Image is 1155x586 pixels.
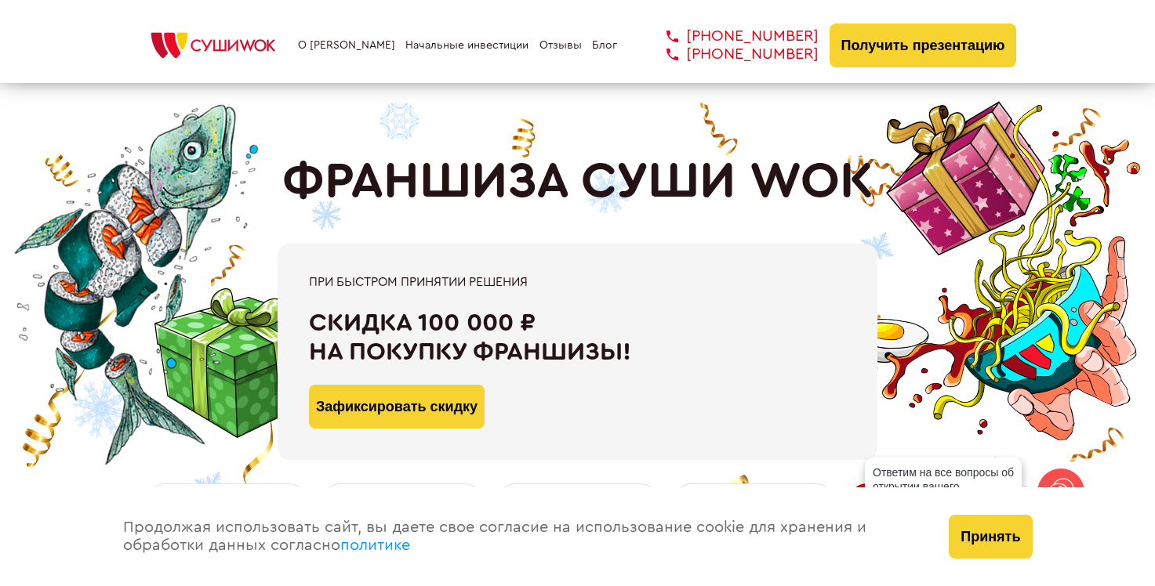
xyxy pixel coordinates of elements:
[592,39,617,52] a: Блог
[107,487,934,586] div: Продолжая использовать сайт, вы даете свое согласие на использование cookie для хранения и обрабо...
[405,39,528,52] a: Начальные инвестиции
[949,515,1032,559] button: Принять
[865,458,1022,515] div: Ответим на все вопросы об открытии вашего [PERSON_NAME]!
[340,537,410,553] a: политике
[643,45,819,63] a: [PHONE_NUMBER]
[298,39,395,52] a: О [PERSON_NAME]
[309,275,846,289] div: При быстром принятии решения
[282,153,874,211] h1: ФРАНШИЗА СУШИ WOK
[309,309,846,367] div: Скидка 100 000 ₽ на покупку франшизы!
[830,24,1017,67] button: Получить презентацию
[309,385,485,429] button: Зафиксировать скидку
[643,27,819,45] a: [PHONE_NUMBER]
[139,28,288,63] img: СУШИWOK
[539,39,582,52] a: Отзывы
